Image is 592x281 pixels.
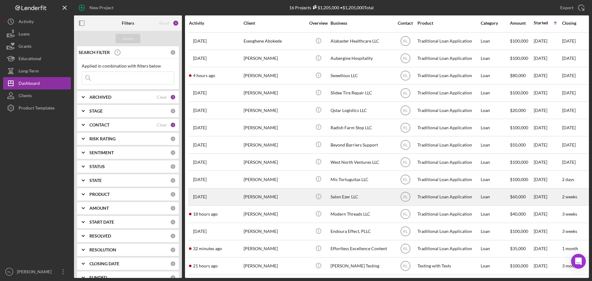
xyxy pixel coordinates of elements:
[89,150,114,155] b: SENTIMENT
[534,171,561,188] div: [DATE]
[189,21,243,26] div: Activity
[331,223,392,240] div: Endoura Effect, PLLC
[89,233,111,238] b: RESOLVED
[18,65,39,79] div: Long-Term
[193,229,207,234] time: 2025-09-29 02:49
[534,68,561,84] div: [DATE]
[193,125,207,130] time: 2025-09-24 13:15
[481,258,509,274] div: Loan
[562,56,576,61] time: [DATE]
[157,122,167,127] div: Clear
[417,33,479,49] div: Traditional Loan Application
[3,52,71,65] button: Educational
[562,73,576,78] time: [DATE]
[562,194,577,199] time: 2 weeks
[417,21,479,26] div: Product
[510,56,528,61] span: $100,000
[417,85,479,101] div: Traditional Loan Application
[116,34,140,43] button: Apply
[534,33,561,49] div: [DATE]
[82,64,174,68] div: Applied in combination with filters below
[554,2,589,14] button: Export
[193,263,218,268] time: 2025-09-30 21:40
[3,102,71,114] button: Product Templates
[417,154,479,170] div: Traditional Loan Application
[89,178,102,183] b: STATE
[89,164,105,169] b: STATUS
[244,68,305,84] div: [PERSON_NAME]
[244,241,305,257] div: [PERSON_NAME]
[331,21,392,26] div: Business
[417,119,479,136] div: Traditional Loan Application
[244,171,305,188] div: [PERSON_NAME]
[481,206,509,222] div: Loan
[18,40,31,54] div: Grants
[510,90,528,95] span: $100,000
[534,258,561,274] div: [DATE]
[403,126,408,130] text: RL
[79,50,110,55] b: SEARCH FILTER
[89,220,114,225] b: START DATE
[417,206,479,222] div: Traditional Loan Application
[122,34,134,43] div: Apply
[510,246,526,251] span: $35,000
[18,77,40,91] div: Dashboard
[510,194,526,199] span: $60,000
[417,171,479,188] div: Traditional Loan Application
[331,50,392,67] div: Aubergine Hospitality
[170,136,176,142] div: 0
[311,5,339,10] div: $1,205,000
[173,20,179,26] div: 2
[3,15,71,28] button: Activity
[89,206,109,211] b: AMOUNT
[403,108,408,113] text: RL
[193,56,207,61] time: 2025-07-07 17:34
[193,143,207,147] time: 2025-08-18 23:36
[534,85,561,101] div: [DATE]
[562,246,578,251] time: 1 month
[170,178,176,183] div: 0
[534,206,561,222] div: [DATE]
[562,90,576,95] time: [DATE]
[244,206,305,222] div: [PERSON_NAME]
[18,28,30,42] div: Loans
[534,189,561,205] div: [DATE]
[481,154,509,170] div: Loan
[403,143,408,147] text: RL
[3,65,71,77] a: Long-Term
[510,229,528,234] span: $100,000
[562,177,574,182] time: 2 days
[403,39,408,43] text: RL
[89,247,116,252] b: RESOLUTION
[331,171,392,188] div: Mis Tortuguitas LLC
[244,258,305,274] div: [PERSON_NAME]
[481,189,509,205] div: Loan
[562,108,576,113] time: [DATE]
[3,89,71,102] button: Clients
[481,137,509,153] div: Loan
[534,50,561,67] div: [DATE]
[510,21,533,26] div: Amount
[331,189,392,205] div: Salon Ezer LLC
[562,211,577,217] time: 3 weeks
[534,241,561,257] div: [DATE]
[510,142,526,147] span: $50,000
[244,85,305,101] div: [PERSON_NAME]
[170,205,176,211] div: 0
[193,160,207,165] time: 2025-09-23 16:34
[244,154,305,170] div: [PERSON_NAME]
[534,119,561,136] div: [DATE]
[89,109,103,114] b: STAGE
[331,137,392,153] div: Beyond Barriers Support
[403,229,408,234] text: RL
[89,122,109,127] b: CONTACT
[534,154,561,170] div: [DATE]
[481,68,509,84] div: Loan
[170,233,176,239] div: 0
[3,28,71,40] button: Loans
[331,258,392,274] div: [PERSON_NAME] Testing
[122,21,134,26] b: Filters
[193,90,207,95] time: 2025-09-16 13:58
